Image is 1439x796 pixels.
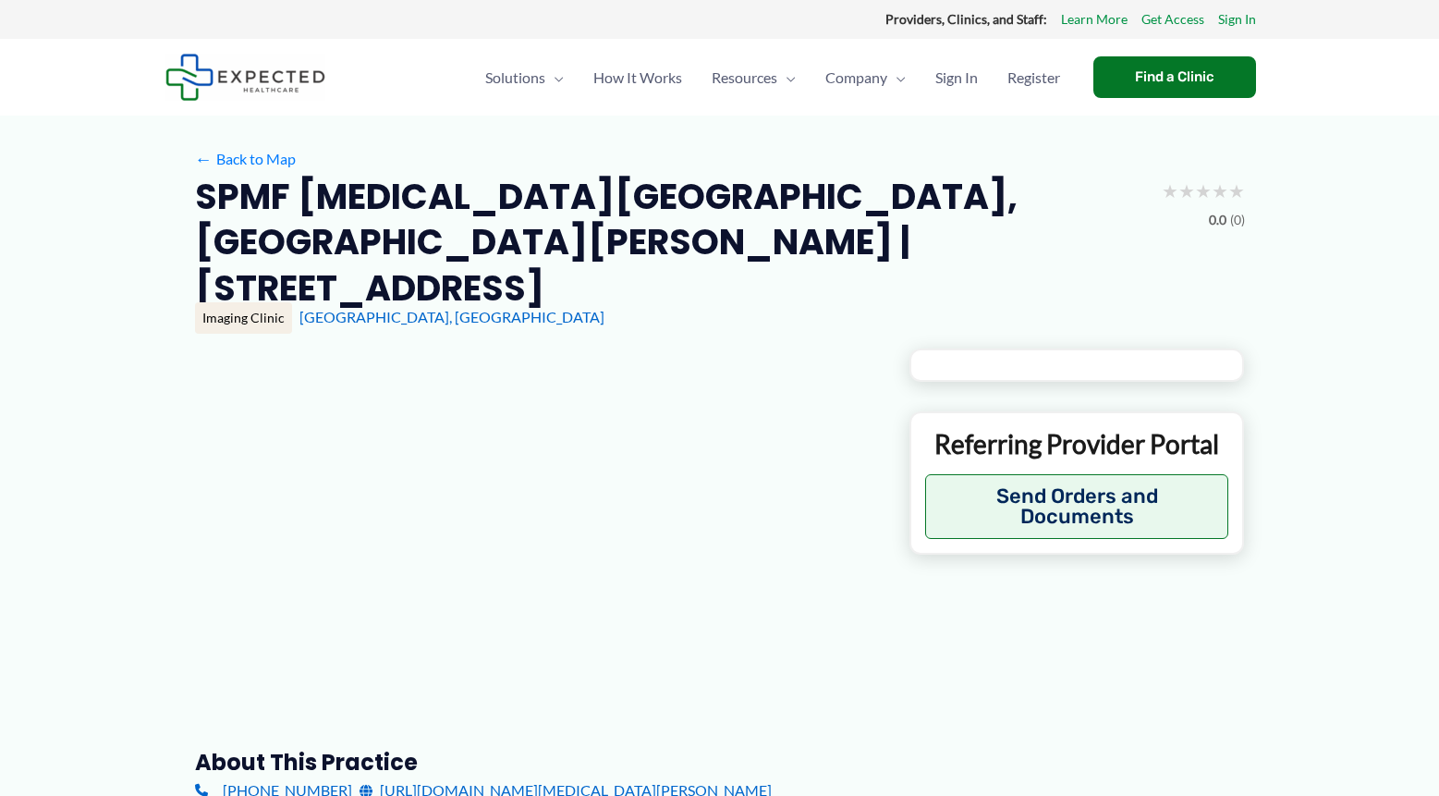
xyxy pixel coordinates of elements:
[1093,56,1256,98] a: Find a Clinic
[925,427,1229,460] p: Referring Provider Portal
[921,45,993,110] a: Sign In
[593,45,682,110] span: How It Works
[1162,174,1178,208] span: ★
[1218,7,1256,31] a: Sign In
[777,45,796,110] span: Menu Toggle
[485,45,545,110] span: Solutions
[195,145,296,173] a: ←Back to Map
[1228,174,1245,208] span: ★
[697,45,811,110] a: ResourcesMenu Toggle
[1212,174,1228,208] span: ★
[470,45,1075,110] nav: Primary Site Navigation
[887,45,906,110] span: Menu Toggle
[1141,7,1204,31] a: Get Access
[195,174,1147,311] h2: SPMF [MEDICAL_DATA][GEOGRAPHIC_DATA], [GEOGRAPHIC_DATA][PERSON_NAME] | [STREET_ADDRESS]
[1230,208,1245,232] span: (0)
[1195,174,1212,208] span: ★
[1061,7,1128,31] a: Learn More
[470,45,579,110] a: SolutionsMenu Toggle
[1209,208,1226,232] span: 0.0
[712,45,777,110] span: Resources
[165,54,325,101] img: Expected Healthcare Logo - side, dark font, small
[299,308,604,325] a: [GEOGRAPHIC_DATA], [GEOGRAPHIC_DATA]
[935,45,978,110] span: Sign In
[885,11,1047,27] strong: Providers, Clinics, and Staff:
[925,474,1229,539] button: Send Orders and Documents
[195,150,213,167] span: ←
[1007,45,1060,110] span: Register
[545,45,564,110] span: Menu Toggle
[993,45,1075,110] a: Register
[811,45,921,110] a: CompanyMenu Toggle
[579,45,697,110] a: How It Works
[195,302,292,334] div: Imaging Clinic
[825,45,887,110] span: Company
[195,748,880,777] h3: About this practice
[1178,174,1195,208] span: ★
